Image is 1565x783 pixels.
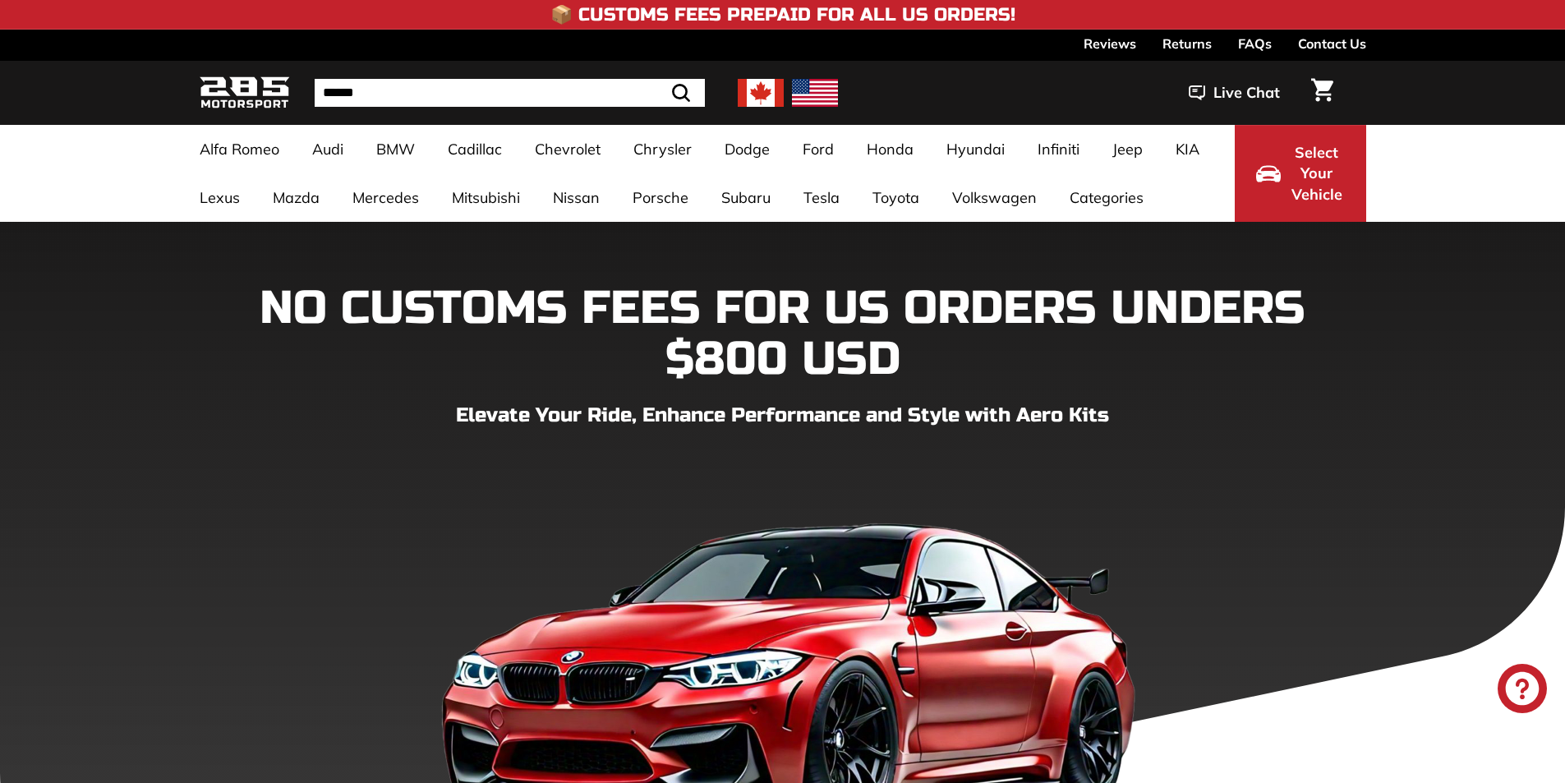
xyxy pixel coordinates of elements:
button: Live Chat [1167,72,1301,113]
a: Audi [296,125,360,173]
a: Cart [1301,65,1343,121]
a: Lexus [183,173,256,222]
h1: NO CUSTOMS FEES FOR US ORDERS UNDERS $800 USD [200,283,1366,385]
a: Jeep [1096,125,1159,173]
a: Porsche [616,173,705,222]
h4: 📦 Customs Fees Prepaid for All US Orders! [550,5,1015,25]
a: Toyota [856,173,936,222]
a: Contact Us [1298,30,1366,58]
a: Tesla [787,173,856,222]
span: Select Your Vehicle [1289,142,1345,205]
inbox-online-store-chat: Shopify online store chat [1493,664,1552,717]
a: BMW [360,125,431,173]
button: Select Your Vehicle [1235,125,1366,222]
a: Reviews [1084,30,1136,58]
a: KIA [1159,125,1216,173]
a: Mitsubishi [435,173,536,222]
input: Search [315,79,705,107]
a: Returns [1162,30,1212,58]
a: Hyundai [930,125,1021,173]
a: Infiniti [1021,125,1096,173]
a: Cadillac [431,125,518,173]
img: Logo_285_Motorsport_areodynamics_components [200,74,290,113]
a: FAQs [1238,30,1272,58]
a: Chevrolet [518,125,617,173]
a: Mercedes [336,173,435,222]
a: Categories [1053,173,1160,222]
a: Chrysler [617,125,708,173]
span: Live Chat [1213,82,1280,104]
p: Elevate Your Ride, Enhance Performance and Style with Aero Kits [200,401,1366,431]
a: Mazda [256,173,336,222]
a: Ford [786,125,850,173]
a: Honda [850,125,930,173]
a: Subaru [705,173,787,222]
a: Alfa Romeo [183,125,296,173]
a: Volkswagen [936,173,1053,222]
a: Nissan [536,173,616,222]
a: Dodge [708,125,786,173]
